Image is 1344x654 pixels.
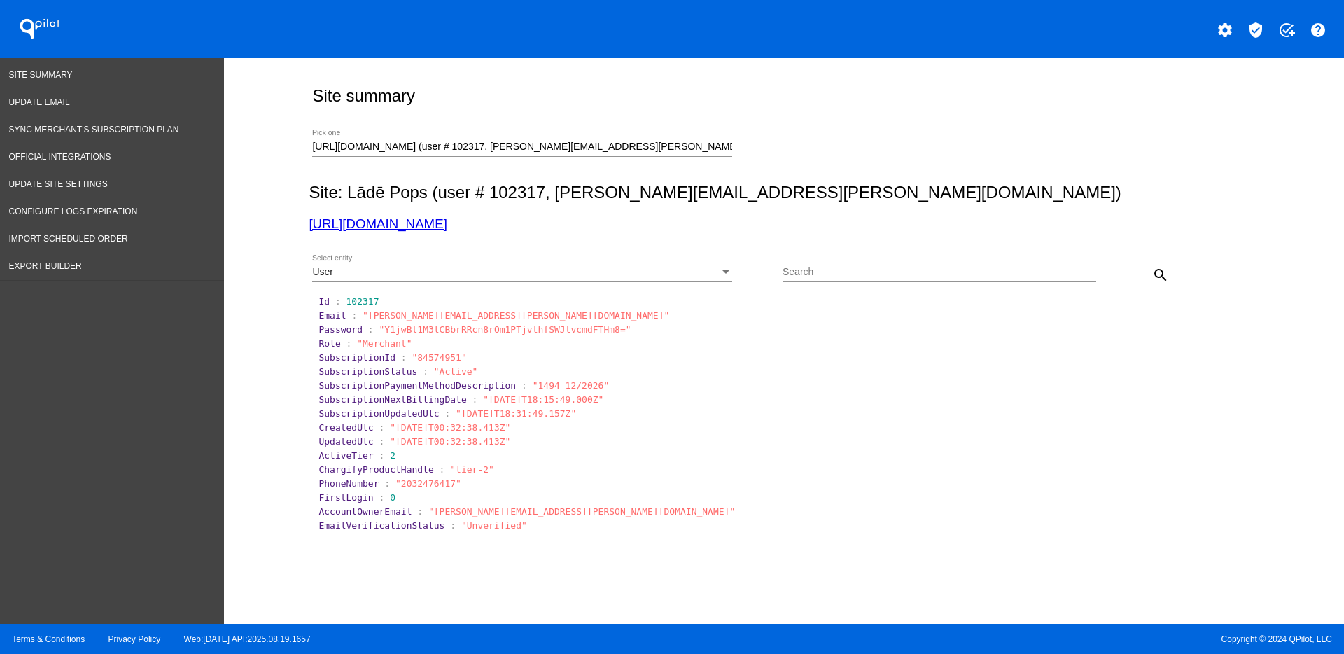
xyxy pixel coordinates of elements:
span: Update Site Settings [9,179,108,189]
span: FirstLogin [318,492,373,503]
span: : [472,394,478,405]
span: : [423,366,428,377]
span: "[PERSON_NAME][EMAIL_ADDRESS][PERSON_NAME][DOMAIN_NAME]" [428,506,735,517]
a: Terms & Conditions [12,634,85,644]
span: "Merchant" [357,338,412,349]
span: "Active" [434,366,478,377]
span: : [379,436,385,447]
span: "84574951" [412,352,466,363]
span: User [312,266,333,277]
mat-icon: settings [1217,22,1233,39]
span: "[DATE]T18:15:49.000Z" [483,394,603,405]
input: Search [783,267,1096,278]
span: "[DATE]T00:32:38.413Z" [390,422,510,433]
span: : [335,296,341,307]
span: ActiveTier [318,450,373,461]
span: AccountOwnerEmail [318,506,412,517]
span: EmailVerificationStatus [318,520,444,531]
span: "Unverified" [461,520,527,531]
span: SubscriptionUpdatedUtc [318,408,439,419]
span: : [351,310,357,321]
a: Web:[DATE] API:2025.08.19.1657 [184,634,311,644]
span: : [521,380,527,391]
span: : [417,506,423,517]
span: Import Scheduled Order [9,234,128,244]
span: Sync Merchant's Subscription Plan [9,125,179,134]
span: : [346,338,352,349]
span: CreatedUtc [318,422,373,433]
span: Update Email [9,97,70,107]
span: Copyright © 2024 QPilot, LLC [684,634,1332,644]
span: : [450,520,456,531]
mat-icon: verified_user [1247,22,1264,39]
span: : [379,450,385,461]
span: : [379,422,385,433]
span: 2 [390,450,395,461]
span: Configure logs expiration [9,207,138,216]
span: : [379,492,385,503]
h1: QPilot [12,15,68,43]
a: [URL][DOMAIN_NAME] [309,216,447,231]
span: "[DATE]T18:31:49.157Z" [456,408,576,419]
span: Export Builder [9,261,82,271]
span: SubscriptionStatus [318,366,417,377]
mat-icon: help [1310,22,1326,39]
span: : [401,352,407,363]
span: Site Summary [9,70,73,80]
span: "[PERSON_NAME][EMAIL_ADDRESS][PERSON_NAME][DOMAIN_NAME]" [363,310,669,321]
span: Password [318,324,363,335]
span: "Y1jwBl1M3lCBbrRRcn8rOm1PTjvthfSWJlvcmdFTHm8=" [379,324,631,335]
mat-select: Select entity [312,267,732,278]
span: SubscriptionNextBillingDate [318,394,466,405]
span: Role [318,338,340,349]
span: PhoneNumber [318,478,379,489]
span: 0 [390,492,395,503]
input: Number [312,141,732,153]
span: Email [318,310,346,321]
span: Official Integrations [9,152,111,162]
span: UpdatedUtc [318,436,373,447]
a: Privacy Policy [108,634,161,644]
span: ChargifyProductHandle [318,464,433,475]
span: "2032476417" [395,478,461,489]
span: Id [318,296,330,307]
h2: Site summary [312,86,415,106]
mat-icon: search [1152,267,1169,284]
span: : [440,464,445,475]
span: "tier-2" [450,464,494,475]
span: : [368,324,374,335]
span: : [384,478,390,489]
span: : [444,408,450,419]
h2: Site: Lādē Pops (user # 102317, [PERSON_NAME][EMAIL_ADDRESS][PERSON_NAME][DOMAIN_NAME]) [309,183,1253,202]
span: "[DATE]T00:32:38.413Z" [390,436,510,447]
span: 102317 [346,296,379,307]
span: "1494 12/2026" [533,380,610,391]
span: SubscriptionId [318,352,395,363]
mat-icon: add_task [1278,22,1295,39]
span: SubscriptionPaymentMethodDescription [318,380,516,391]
